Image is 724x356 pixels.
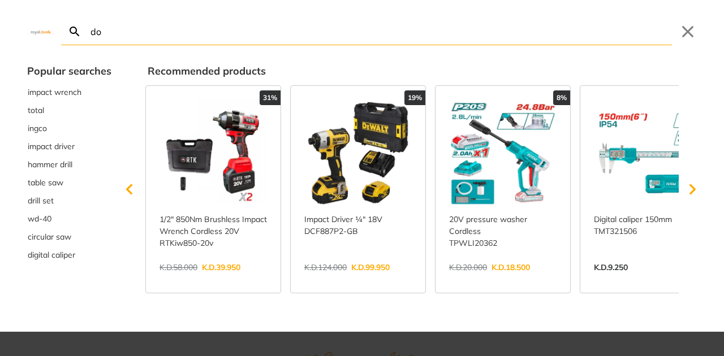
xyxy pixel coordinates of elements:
[28,141,75,153] span: impact driver
[27,101,111,119] div: Suggestion: total
[148,63,697,79] div: Recommended products
[553,90,570,105] div: 8%
[27,83,111,101] div: Suggestion: impact wrench
[260,90,281,105] div: 31%
[681,178,704,201] svg: Scroll right
[118,178,141,201] svg: Scroll left
[28,159,72,171] span: hammer drill
[28,86,81,98] span: impact wrench
[27,155,111,173] button: Select suggestion: hammer drill
[27,137,111,155] button: Select suggestion: impact driver
[27,29,54,34] img: Close
[27,192,111,210] div: Suggestion: drill set
[88,18,672,45] input: Search…
[27,210,111,228] div: Suggestion: wd-40
[28,213,51,225] span: wd-40
[28,123,47,134] span: ingco
[404,90,425,105] div: 19%
[27,228,111,246] div: Suggestion: circular saw
[27,228,111,246] button: Select suggestion: circular saw
[27,119,111,137] div: Suggestion: ingco
[28,177,63,189] span: table saw
[27,210,111,228] button: Select suggestion: wd-40
[27,173,111,192] div: Suggestion: table saw
[27,101,111,119] button: Select suggestion: total
[28,231,71,243] span: circular saw
[27,155,111,173] div: Suggestion: hammer drill
[27,173,111,192] button: Select suggestion: table saw
[28,249,75,261] span: digital caliper
[27,83,111,101] button: Select suggestion: impact wrench
[679,23,697,41] button: Close
[27,192,111,210] button: Select suggestion: drill set
[27,63,111,79] div: Popular searches
[68,25,81,38] svg: Search
[28,105,44,116] span: total
[27,119,111,137] button: Select suggestion: ingco
[28,195,54,207] span: drill set
[27,246,111,264] div: Suggestion: digital caliper
[27,246,111,264] button: Select suggestion: digital caliper
[27,137,111,155] div: Suggestion: impact driver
